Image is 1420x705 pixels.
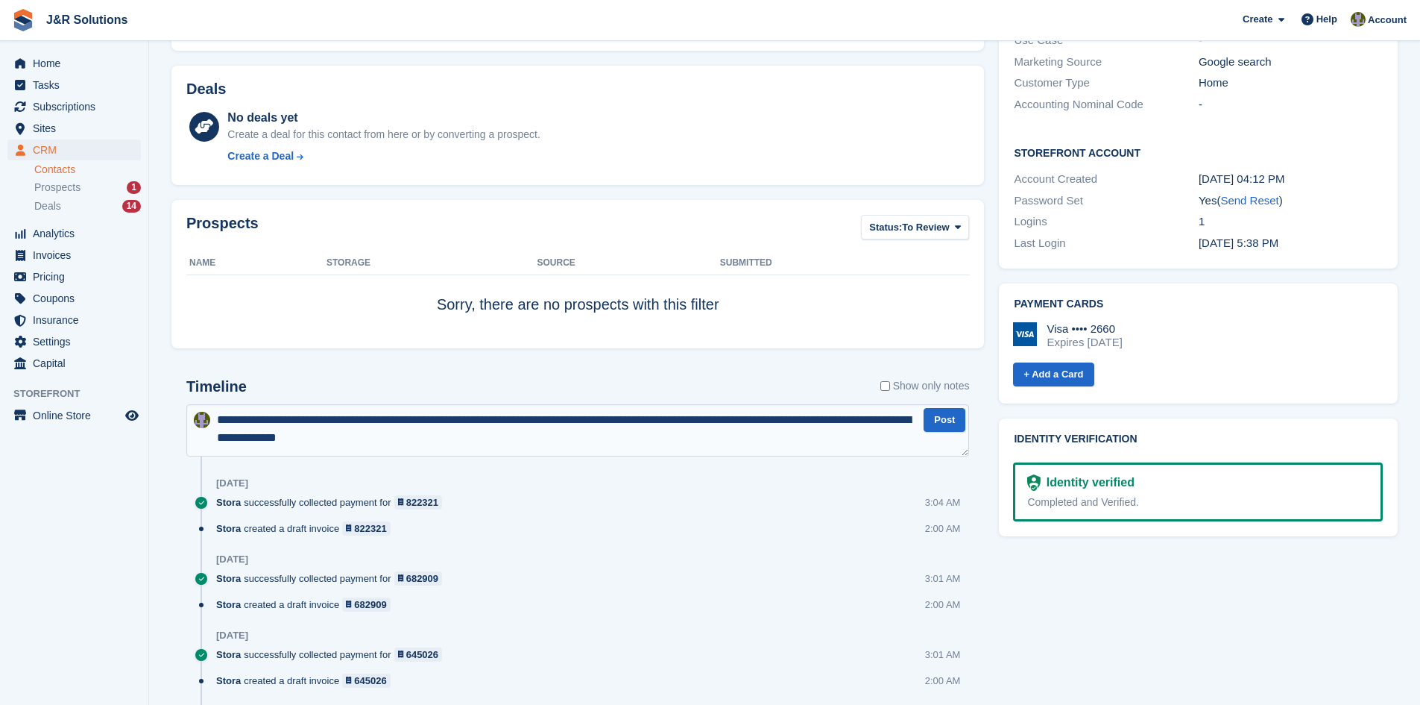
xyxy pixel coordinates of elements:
[1199,236,1278,249] time: 2024-11-08 17:38:59 UTC
[34,199,61,213] span: Deals
[394,495,443,510] a: 822321
[1013,363,1094,387] a: + Add a Card
[216,598,241,612] span: Stora
[34,163,141,177] a: Contacts
[1014,75,1198,92] div: Customer Type
[880,378,890,394] input: Show only notes
[186,251,326,275] th: Name
[924,408,965,433] button: Post
[1047,336,1122,349] div: Expires [DATE]
[342,674,391,688] a: 645026
[7,331,141,352] a: menu
[216,648,241,662] span: Stora
[1014,213,1198,231] div: Logins
[40,7,133,32] a: J&R Solutions
[1199,75,1383,92] div: Home
[7,266,141,287] a: menu
[902,220,949,235] span: To Review
[33,75,122,95] span: Tasks
[33,266,122,287] span: Pricing
[216,598,398,612] div: created a draft invoice
[216,477,248,489] div: [DATE]
[869,220,902,235] span: Status:
[354,521,386,536] div: 822321
[342,598,391,612] a: 682909
[33,245,122,266] span: Invoices
[7,288,141,309] a: menu
[34,198,141,214] a: Deals 14
[1047,322,1122,336] div: Visa •••• 2660
[33,288,122,309] span: Coupons
[227,109,540,127] div: No deals yet
[1220,194,1278,207] a: Send Reset
[227,148,540,164] a: Create a Deal
[122,200,141,213] div: 14
[925,521,961,536] div: 2:00 AM
[1014,96,1198,113] div: Accounting Nominal Code
[34,180,141,195] a: Prospects 1
[216,495,449,510] div: successfully collected payment for
[216,571,241,586] span: Stora
[12,9,34,31] img: stora-icon-8386f47178a22dfd0bd8f6a31ec36ba5ce8667c1dd55bd0f319d3a0aa187defe.svg
[1199,171,1383,188] div: [DATE] 04:12 PM
[33,405,122,426] span: Online Store
[1014,433,1383,445] h2: Identity verification
[354,674,386,688] div: 645026
[7,75,141,95] a: menu
[394,648,443,662] a: 645026
[720,251,969,275] th: Submitted
[394,571,443,586] a: 682909
[1014,298,1383,310] h2: Payment cards
[7,245,141,266] a: menu
[1368,13,1407,28] span: Account
[216,674,241,688] span: Stora
[33,118,122,139] span: Sites
[227,148,294,164] div: Create a Deal
[33,353,122,374] span: Capital
[7,53,141,74] a: menu
[1014,145,1383,160] h2: Storefront Account
[216,648,449,662] div: successfully collected payment for
[34,181,81,195] span: Prospects
[7,310,141,330] a: menu
[861,215,969,239] button: Status: To Review
[33,53,122,74] span: Home
[1014,192,1198,210] div: Password Set
[1199,32,1383,49] div: -
[33,310,122,330] span: Insurance
[33,140,122,160] span: CRM
[216,630,248,642] div: [DATE]
[354,598,386,612] div: 682909
[7,96,141,117] a: menu
[1199,192,1383,210] div: Yes
[216,521,241,536] span: Stora
[33,96,122,117] span: Subscriptions
[7,118,141,139] a: menu
[1027,495,1369,510] div: Completed and Verified.
[7,405,141,426] a: menu
[33,223,122,244] span: Analytics
[186,378,247,395] h2: Timeline
[1316,12,1337,27] span: Help
[1199,213,1383,231] div: 1
[216,674,398,688] div: created a draft invoice
[925,598,961,612] div: 2:00 AM
[1013,322,1037,346] img: Visa Logo
[1199,54,1383,71] div: Google search
[1243,12,1272,27] span: Create
[1217,194,1282,207] span: ( )
[123,407,141,424] a: Preview store
[925,648,961,662] div: 3:01 AM
[1014,32,1198,49] div: Use Case
[342,521,391,536] a: 822321
[925,674,961,688] div: 2:00 AM
[194,412,210,428] img: Chris Dell
[1027,474,1040,491] img: Identity Verification Ready
[13,386,148,401] span: Storefront
[537,251,719,275] th: Source
[7,353,141,374] a: menu
[326,251,537,275] th: Storage
[925,571,961,586] div: 3:01 AM
[1014,54,1198,71] div: Marketing Source
[33,331,122,352] span: Settings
